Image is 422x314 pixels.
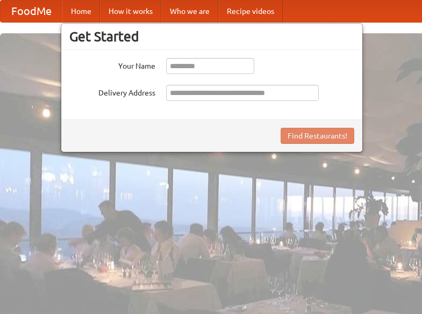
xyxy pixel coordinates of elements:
[62,1,100,22] a: Home
[161,1,218,22] a: Who we are
[69,58,155,71] label: Your Name
[69,28,354,45] h3: Get Started
[100,1,161,22] a: How it works
[1,1,62,22] a: FoodMe
[281,128,354,144] button: Find Restaurants!
[218,1,283,22] a: Recipe videos
[69,85,155,98] label: Delivery Address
